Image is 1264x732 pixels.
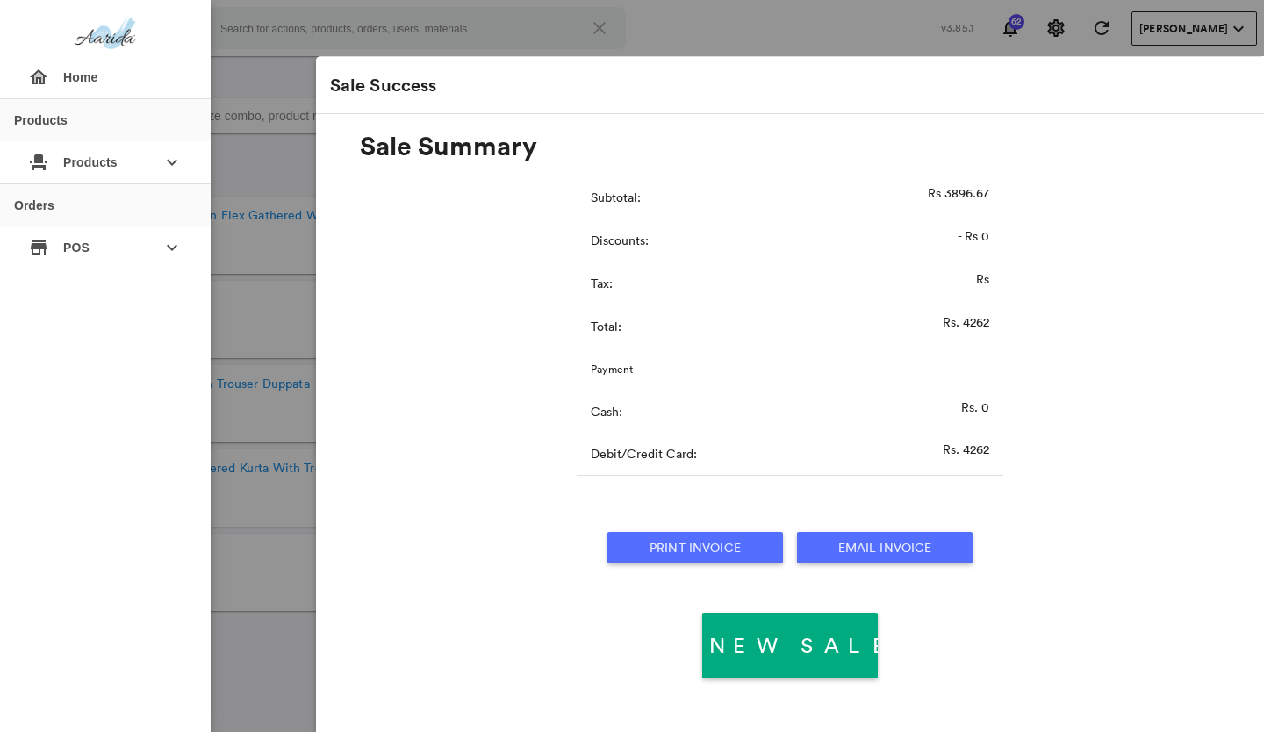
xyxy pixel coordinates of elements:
span: POS [63,232,147,263]
p: Rs. 4262 [943,313,989,331]
div: Products [14,114,68,126]
h2: Sale Success [330,75,436,95]
p: - Rs 0 [958,227,989,245]
button: Email Invoice [797,532,973,563]
p: Subtotal: [591,189,928,206]
p: Tax: [591,275,976,292]
p: Discounts: [591,232,958,249]
md-icon: {{menuItem.icon}} [28,67,49,88]
div: Orders [14,199,54,212]
p: Payment [591,362,989,377]
md-icon: {{ $mdSidemenuContent.icon }} [28,152,49,173]
p: Rs 3896.67 [928,184,989,202]
p: Rs. 0 [961,398,989,416]
p: Total: [591,318,943,335]
md-icon: keyboard_arrow_down [162,152,183,173]
p: Rs. 4262 [943,441,989,458]
span: Products [63,147,147,178]
md-icon: keyboard_arrow_down [162,237,183,258]
button: Print Invoice [607,532,783,563]
p: Cash: [591,403,961,420]
button: New Sale [702,613,878,678]
p: Rs [976,270,989,288]
div: Home [14,56,197,98]
md-icon: {{ $mdSidemenuContent.icon }} [28,237,49,258]
img: aarida-optimized.png [75,14,136,53]
p: Debit/Credit Card: [591,445,943,463]
h2: Sale Summary [360,132,537,161]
